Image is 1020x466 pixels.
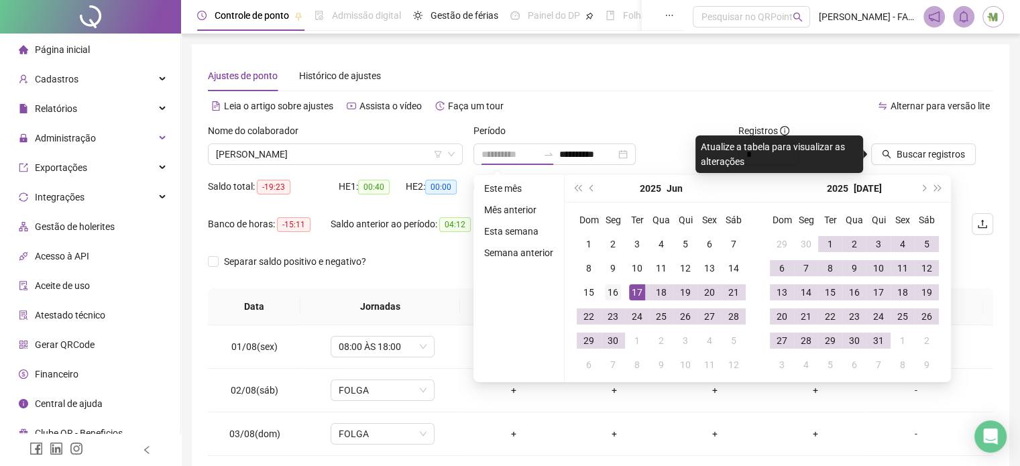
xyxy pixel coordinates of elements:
span: 08:00 ÀS 18:00 [339,337,427,357]
span: gift [19,428,28,438]
span: Acesso à API [35,251,89,261]
span: Leia o artigo sobre ajustes [224,101,333,111]
label: Nome do colaborador [208,123,307,138]
span: linkedin [50,442,63,455]
span: file-text [211,101,221,111]
span: Buscar registros [897,147,965,162]
span: FOLGA [339,380,427,400]
td: 2025-06-08 [577,256,601,280]
div: 29 [774,236,790,252]
span: swap [878,101,887,111]
span: Painel do DP [528,10,580,21]
li: Esta semana [479,223,559,239]
div: 5 [822,357,838,373]
span: history [435,101,445,111]
span: Administração [35,133,96,143]
td: 2025-06-27 [697,304,722,329]
td: 2025-06-13 [697,256,722,280]
div: 28 [726,308,742,325]
div: 7 [870,357,887,373]
td: 2025-07-17 [866,280,891,304]
div: 14 [798,284,814,300]
div: + [776,383,855,398]
span: lock [19,133,28,143]
td: 2025-08-04 [794,353,818,377]
td: 2025-07-24 [866,304,891,329]
th: Ter [625,208,649,232]
div: 18 [653,284,669,300]
span: notification [928,11,940,23]
td: 2025-07-08 [818,256,842,280]
td: 2025-07-06 [577,353,601,377]
div: 25 [895,308,911,325]
span: pushpin [585,12,593,20]
span: search [793,12,803,22]
td: 2025-06-16 [601,280,625,304]
div: 22 [822,308,838,325]
div: 30 [798,236,814,252]
td: 2025-07-02 [649,329,673,353]
span: Gerar QRCode [35,339,95,350]
span: Exportações [35,162,87,173]
li: Este mês [479,180,559,196]
span: 02/08(sáb) [231,385,278,396]
span: Cadastros [35,74,78,84]
div: 12 [726,357,742,373]
span: Controle de ponto [215,10,289,21]
td: 2025-06-02 [601,232,625,256]
div: 21 [798,308,814,325]
th: Sex [697,208,722,232]
td: 2025-07-29 [818,329,842,353]
li: Mês anterior [479,202,559,218]
span: export [19,163,28,172]
td: 2025-06-10 [625,256,649,280]
div: 6 [774,260,790,276]
div: Saldo total: [208,179,339,194]
div: 3 [774,357,790,373]
div: 26 [919,308,935,325]
span: bell [958,11,970,23]
td: 2025-07-02 [842,232,866,256]
div: 7 [605,357,621,373]
div: 4 [653,236,669,252]
div: 17 [629,284,645,300]
button: prev-year [585,175,600,202]
div: 3 [870,236,887,252]
div: 24 [870,308,887,325]
div: Banco de horas: [208,217,331,232]
th: Data [208,288,300,325]
span: Aceite de uso [35,280,90,291]
td: 2025-06-29 [770,232,794,256]
div: 31 [870,333,887,349]
td: 2025-07-10 [673,353,697,377]
span: sync [19,192,28,202]
div: 29 [581,333,597,349]
span: qrcode [19,340,28,349]
td: 2025-07-18 [891,280,915,304]
div: 19 [919,284,935,300]
div: 15 [822,284,838,300]
div: + [675,383,754,398]
span: facebook [30,442,43,455]
div: 4 [895,236,911,252]
td: 2025-07-15 [818,280,842,304]
td: 2025-07-03 [673,329,697,353]
td: 2025-07-13 [770,280,794,304]
div: 26 [677,308,693,325]
div: 9 [653,357,669,373]
span: solution [19,310,28,320]
div: 10 [870,260,887,276]
div: 12 [677,260,693,276]
td: 2025-07-04 [891,232,915,256]
td: 2025-07-07 [601,353,625,377]
td: 2025-06-17 [625,280,649,304]
div: + [474,383,553,398]
div: 11 [701,357,718,373]
span: Admissão digital [332,10,401,21]
div: + [575,383,654,398]
span: Ajustes de ponto [208,70,278,81]
div: 11 [653,260,669,276]
span: -19:23 [257,180,290,194]
td: 2025-06-24 [625,304,649,329]
button: Buscar registros [871,143,976,165]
